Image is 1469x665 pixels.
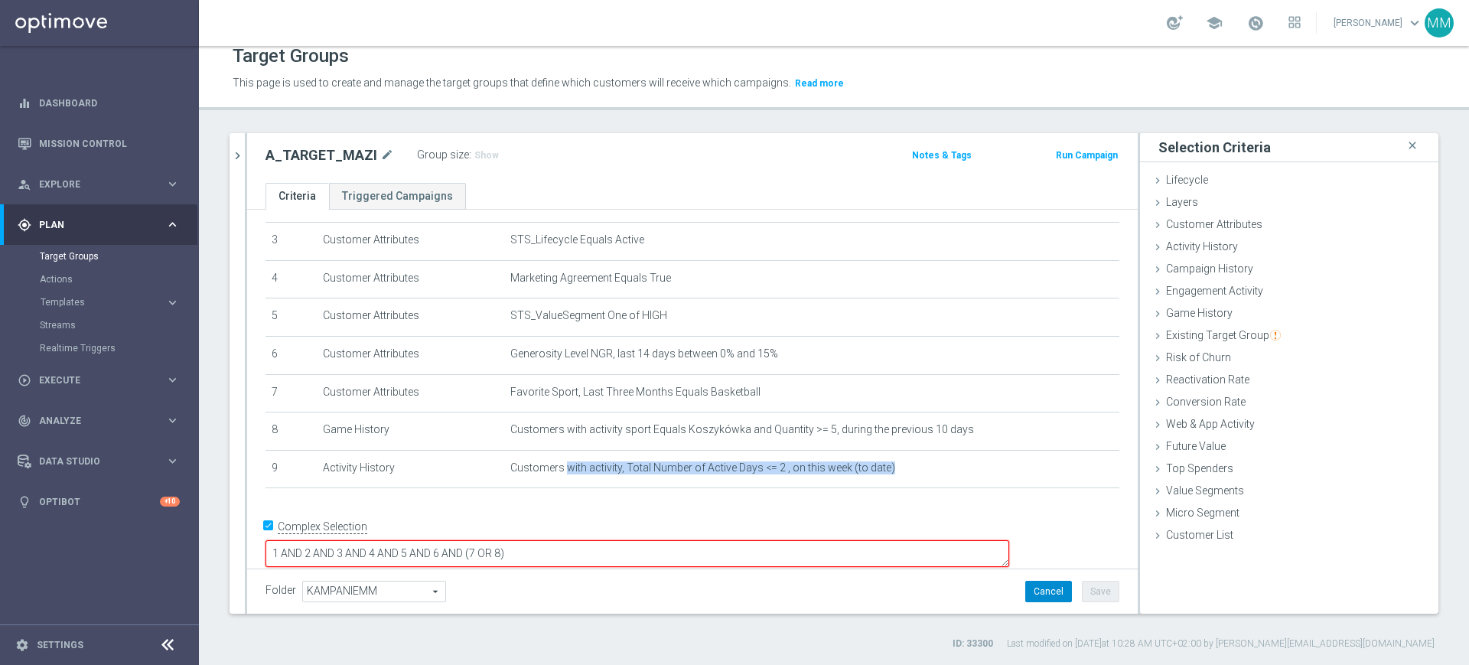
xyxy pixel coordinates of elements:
i: mode_edit [380,146,394,165]
td: Customer Attributes [317,223,505,261]
button: person_search Explore keyboard_arrow_right [17,178,181,191]
button: Data Studio keyboard_arrow_right [17,455,181,468]
span: Future Value [1166,440,1226,452]
button: lightbulb Optibot +10 [17,496,181,508]
div: Templates [41,298,165,307]
div: Plan [18,218,165,232]
i: keyboard_arrow_right [165,413,180,428]
span: Explore [39,180,165,189]
span: Customers with activity, Total Number of Active Days <= 2 , on this week (to date) [510,461,895,474]
span: Customer List [1166,529,1233,541]
button: Run Campaign [1054,147,1119,164]
span: Execute [39,376,165,385]
button: Read more [793,75,845,92]
label: ID: 33300 [953,637,993,650]
span: Activity History [1166,240,1238,253]
i: keyboard_arrow_right [165,454,180,468]
a: Mission Control [39,123,180,164]
i: play_circle_outline [18,373,31,387]
div: Target Groups [40,245,197,268]
span: school [1206,15,1223,31]
i: chevron_right [230,148,245,163]
span: Templates [41,298,150,307]
a: Triggered Campaigns [329,183,466,210]
h2: A_TARGET_MAZI [265,146,377,165]
span: Top Spenders [1166,462,1233,474]
div: Realtime Triggers [40,337,197,360]
span: Engagement Activity [1166,285,1263,297]
span: Game History [1166,307,1233,319]
i: person_search [18,178,31,191]
span: Campaign History [1166,262,1253,275]
td: 9 [265,450,317,488]
button: equalizer Dashboard [17,97,181,109]
h1: Target Groups [233,45,349,67]
a: Optibot [39,481,160,522]
span: Reactivation Rate [1166,373,1249,386]
i: gps_fixed [18,218,31,232]
a: Settings [37,641,83,650]
button: gps_fixed Plan keyboard_arrow_right [17,219,181,231]
i: lightbulb [18,495,31,509]
a: Dashboard [39,83,180,123]
div: Analyze [18,414,165,428]
button: Notes & Tags [910,147,973,164]
i: keyboard_arrow_right [165,373,180,387]
td: Customer Attributes [317,298,505,337]
span: Web & App Activity [1166,418,1255,430]
td: 3 [265,223,317,261]
label: : [469,148,471,161]
span: keyboard_arrow_down [1406,15,1423,31]
span: STS_Lifecycle Equals Active [510,233,644,246]
label: Group size [417,148,469,161]
span: Analyze [39,416,165,425]
div: +10 [160,497,180,507]
a: Streams [40,319,159,331]
td: Customer Attributes [317,336,505,374]
td: 6 [265,336,317,374]
span: Marketing Agreement Equals True [510,272,671,285]
i: close [1405,135,1420,156]
div: Dashboard [18,83,180,123]
td: 5 [265,298,317,337]
a: [PERSON_NAME]keyboard_arrow_down [1332,11,1425,34]
div: Streams [40,314,197,337]
button: Mission Control [17,138,181,150]
span: Customer Attributes [1166,218,1262,230]
span: Micro Segment [1166,507,1239,519]
span: Lifecycle [1166,174,1208,186]
span: Plan [39,220,165,230]
div: Actions [40,268,197,291]
td: Customer Attributes [317,374,505,412]
i: keyboard_arrow_right [165,177,180,191]
i: settings [15,638,29,652]
span: Data Studio [39,457,165,466]
button: Save [1082,581,1119,602]
button: play_circle_outline Execute keyboard_arrow_right [17,374,181,386]
i: track_changes [18,414,31,428]
span: Conversion Rate [1166,396,1246,408]
div: track_changes Analyze keyboard_arrow_right [17,415,181,427]
button: Cancel [1025,581,1072,602]
h3: Selection Criteria [1158,139,1271,156]
div: Mission Control [18,123,180,164]
div: Optibot [18,481,180,522]
span: Risk of Churn [1166,351,1231,363]
span: Existing Target Group [1166,329,1281,341]
i: keyboard_arrow_right [165,217,180,232]
a: Target Groups [40,250,159,262]
button: Templates keyboard_arrow_right [40,296,181,308]
span: Layers [1166,196,1198,208]
td: Game History [317,412,505,451]
label: Folder [265,584,296,597]
i: equalizer [18,96,31,110]
label: Complex Selection [278,520,367,534]
span: Favorite Sport, Last Three Months Equals Basketball [510,386,761,399]
button: chevron_right [230,133,245,178]
a: Actions [40,273,159,285]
